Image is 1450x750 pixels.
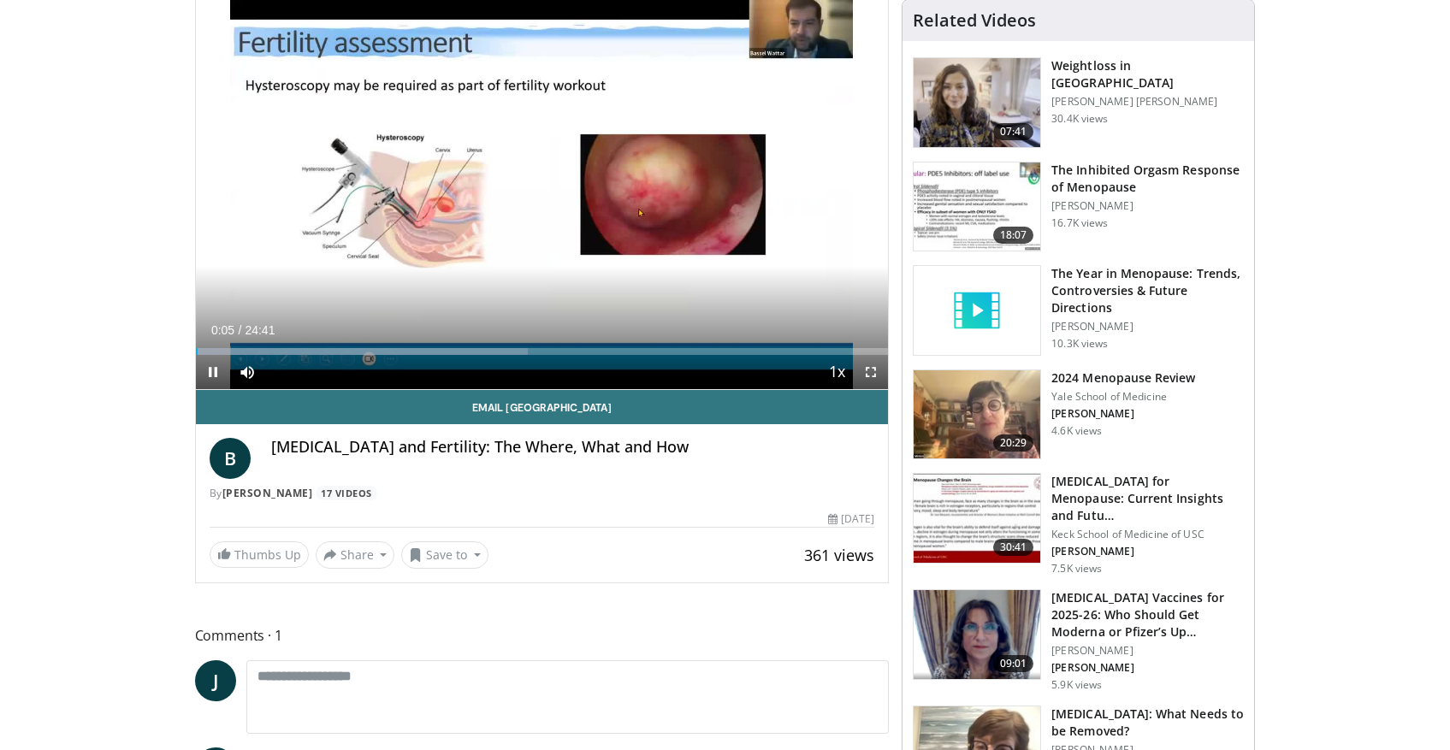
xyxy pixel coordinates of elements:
[1051,390,1195,404] p: Yale School of Medicine
[1051,706,1244,740] h3: [MEDICAL_DATA]: What Needs to be Removed?
[1051,589,1244,641] h3: [MEDICAL_DATA] Vaccines for 2025-26: Who Should Get Moderna or Pfizer’s Up…
[1051,661,1244,675] p: [PERSON_NAME]
[993,227,1034,244] span: 18:07
[1051,265,1244,316] h3: The Year in Menopause: Trends, Controversies & Future Directions
[239,323,242,337] span: /
[210,438,251,479] a: B
[914,370,1040,459] img: 692f135d-47bd-4f7e-b54d-786d036e68d3.150x105_q85_crop-smart_upscale.jpg
[913,473,1244,576] a: 30:41 [MEDICAL_DATA] for Menopause: Current Insights and Futu… Keck School of Medicine of USC [PE...
[993,655,1034,672] span: 09:01
[195,624,890,647] span: Comments 1
[1051,528,1244,541] p: Keck School of Medicine of USC
[913,589,1244,692] a: 09:01 [MEDICAL_DATA] Vaccines for 2025-26: Who Should Get Moderna or Pfizer’s Up… [PERSON_NAME] [...
[211,323,234,337] span: 0:05
[1051,678,1102,692] p: 5.9K views
[271,438,875,457] h4: [MEDICAL_DATA] and Fertility: The Where, What and How
[1051,337,1108,351] p: 10.3K views
[230,355,264,389] button: Mute
[1051,562,1102,576] p: 7.5K views
[1051,369,1195,387] h3: 2024 Menopause Review
[316,486,378,500] a: 17 Videos
[245,323,275,337] span: 24:41
[993,123,1034,140] span: 07:41
[1051,199,1244,213] p: [PERSON_NAME]
[210,541,309,568] a: Thumbs Up
[913,369,1244,460] a: 20:29 2024 Menopause Review Yale School of Medicine [PERSON_NAME] 4.6K views
[804,545,874,565] span: 361 views
[914,474,1040,563] img: 47271b8a-94f4-49c8-b914-2a3d3af03a9e.150x105_q85_crop-smart_upscale.jpg
[913,57,1244,148] a: 07:41 Weightloss in [GEOGRAPHIC_DATA] [PERSON_NAME] [PERSON_NAME] 30.4K views
[210,486,875,501] div: By
[828,511,874,527] div: [DATE]
[914,590,1040,679] img: 4e370bb1-17f0-4657-a42f-9b995da70d2f.png.150x105_q85_crop-smart_upscale.png
[1051,162,1244,196] h3: The Inhibited Orgasm Response of Menopause
[1051,95,1244,109] p: [PERSON_NAME] [PERSON_NAME]
[1051,644,1244,658] p: [PERSON_NAME]
[195,660,236,701] a: J
[196,355,230,389] button: Pause
[913,162,1244,252] a: 18:07 The Inhibited Orgasm Response of Menopause [PERSON_NAME] 16.7K views
[914,266,1040,355] img: video_placeholder_short.svg
[196,348,889,355] div: Progress Bar
[913,10,1036,31] h4: Related Videos
[1051,112,1108,126] p: 30.4K views
[1051,320,1244,334] p: [PERSON_NAME]
[316,541,395,569] button: Share
[913,265,1244,356] a: The Year in Menopause: Trends, Controversies & Future Directions [PERSON_NAME] 10.3K views
[1051,407,1195,421] p: [PERSON_NAME]
[914,58,1040,147] img: 9983fed1-7565-45be-8934-aef1103ce6e2.150x105_q85_crop-smart_upscale.jpg
[196,390,889,424] a: Email [GEOGRAPHIC_DATA]
[914,162,1040,251] img: 283c0f17-5e2d-42ba-a87c-168d447cdba4.150x105_q85_crop-smart_upscale.jpg
[993,434,1034,452] span: 20:29
[1051,545,1244,558] p: [PERSON_NAME]
[222,486,313,500] a: [PERSON_NAME]
[993,539,1034,556] span: 30:41
[820,355,854,389] button: Playback Rate
[854,355,888,389] button: Fullscreen
[1051,57,1244,92] h3: Weightloss in [GEOGRAPHIC_DATA]
[1051,216,1108,230] p: 16.7K views
[1051,424,1102,438] p: 4.6K views
[1051,473,1244,524] h3: [MEDICAL_DATA] for Menopause: Current Insights and Futu…
[401,541,488,569] button: Save to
